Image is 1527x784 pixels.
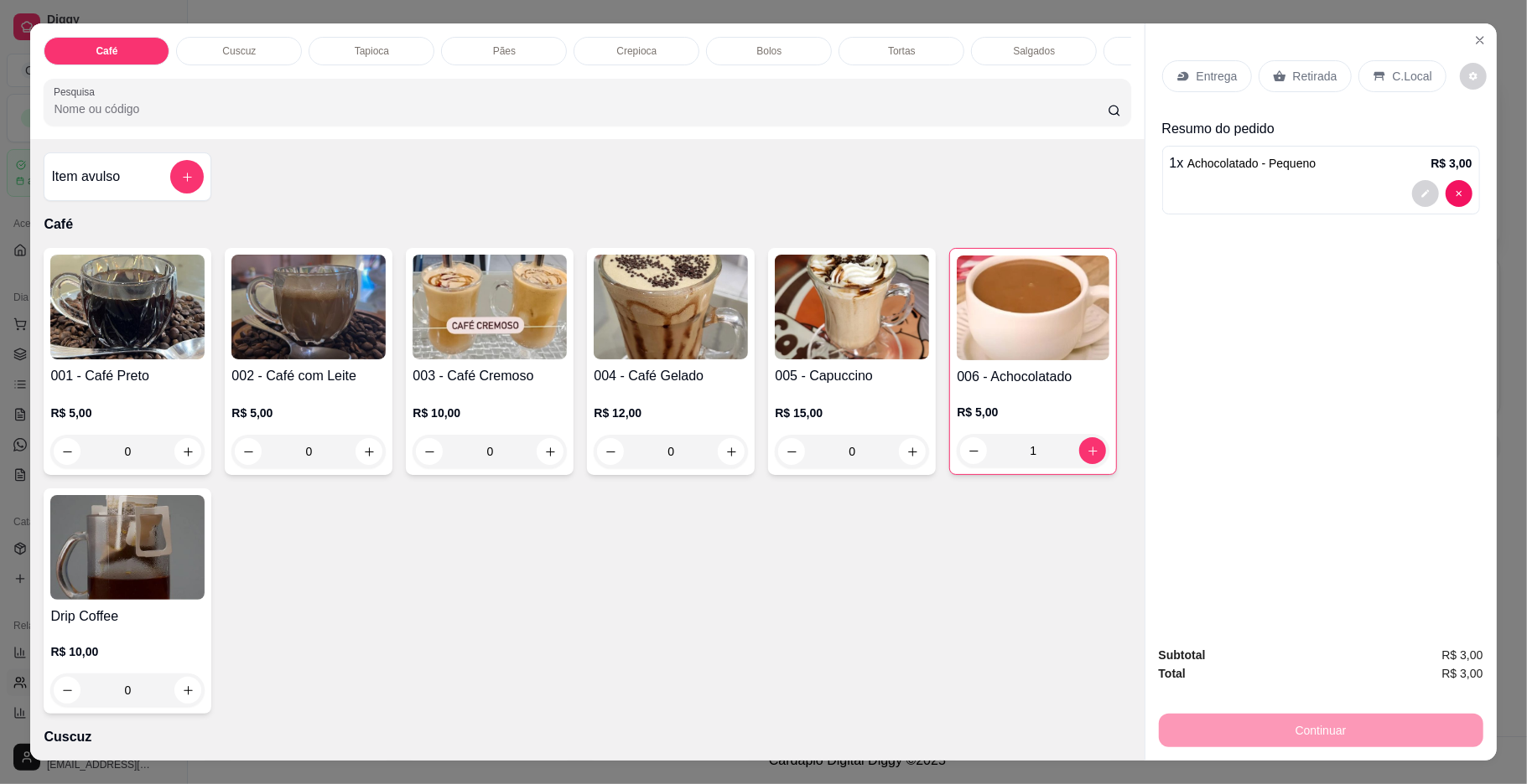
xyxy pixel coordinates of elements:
h4: 001 - Café Preto [50,366,205,386]
p: Café [96,44,117,58]
p: R$ 5,00 [231,405,386,421]
p: Resumo do pedido [1162,119,1480,139]
h4: 005 - Capuccino [775,366,929,386]
span: R$ 3,00 [1442,664,1483,683]
button: decrease-product-quantity [1446,180,1472,207]
h4: 006 - Achocolatado [957,367,1109,387]
p: R$ 5,00 [957,404,1109,420]
p: R$ 15,00 [775,405,929,421]
h4: Drip Coffee [50,606,205,627]
button: decrease-product-quantity [416,438,443,465]
button: decrease-product-quantity [597,438,624,465]
h4: Item avulso [51,167,120,187]
img: product-image [775,255,929,359]
p: R$ 5,00 [50,405,205,421]
strong: Subtotal [1159,648,1206,662]
p: Tortas [888,44,916,58]
button: decrease-product-quantity [54,677,81,704]
p: Café [44,214,1130,235]
button: Close [1467,27,1493,54]
p: R$ 3,00 [1431,155,1472,172]
button: decrease-product-quantity [1460,63,1487,90]
p: Crepioca [616,44,657,58]
p: Cuscuz [44,727,1130,747]
p: Entrega [1197,68,1238,85]
img: product-image [231,255,386,359]
button: increase-product-quantity [174,677,201,704]
button: increase-product-quantity [718,438,745,465]
h4: 003 - Café Cremoso [413,366,567,386]
img: product-image [957,255,1109,360]
button: increase-product-quantity [537,438,564,465]
h4: 002 - Café com Leite [231,366,386,386]
img: product-image [50,255,205,359]
img: product-image [594,255,748,359]
p: Bolos [756,44,782,58]
p: 1 x [1170,153,1317,173]
strong: Total [1159,667,1186,680]
span: R$ 3,00 [1442,646,1483,664]
p: R$ 10,00 [413,405,567,421]
p: Retirada [1293,68,1337,85]
p: R$ 12,00 [594,405,748,421]
h4: 004 - Café Gelado [594,366,748,386]
p: Cuscuz [222,44,256,58]
img: product-image [413,255,567,359]
p: R$ 10,00 [50,643,205,660]
input: Pesquisa [54,101,1107,117]
label: Pesquisa [54,85,101,99]
img: product-image [50,495,205,600]
button: add-separate-item [170,160,204,193]
p: C.Local [1393,68,1432,85]
button: decrease-product-quantity [1412,180,1439,207]
p: Salgados [1013,44,1055,58]
p: Tapioca [355,44,389,58]
p: Pães [493,44,516,58]
span: Achocolatado - Pequeno [1187,157,1316,170]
